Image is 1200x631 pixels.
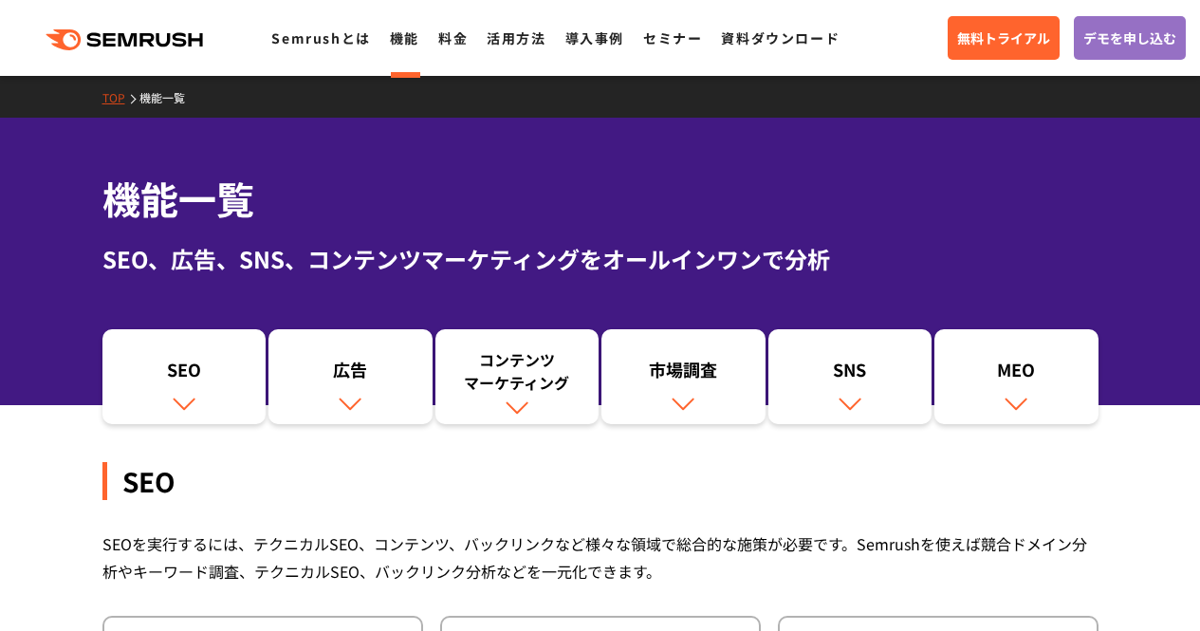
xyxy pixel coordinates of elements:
div: コンテンツ マーケティング [445,348,590,394]
span: デモを申し込む [1083,28,1176,48]
div: SEO [102,462,1098,500]
a: SNS [768,329,932,424]
a: セミナー [643,28,702,47]
a: デモを申し込む [1074,16,1186,60]
div: SEO [112,358,257,390]
div: 広告 [278,358,423,390]
a: 市場調査 [601,329,766,424]
span: 無料トライアル [957,28,1050,48]
a: TOP [102,89,139,105]
a: 資料ダウンロード [721,28,840,47]
a: 無料トライアル [948,16,1060,60]
div: SEO、広告、SNS、コンテンツマーケティングをオールインワンで分析 [102,242,1098,276]
div: MEO [944,358,1089,390]
a: 料金 [438,28,468,47]
div: SNS [778,358,923,390]
a: 機能 [390,28,419,47]
a: 機能一覧 [139,89,199,105]
a: 活用方法 [487,28,545,47]
a: MEO [934,329,1098,424]
a: コンテンツマーケティング [435,329,600,424]
a: SEO [102,329,267,424]
a: 広告 [268,329,433,424]
div: 市場調査 [611,358,756,390]
h1: 機能一覧 [102,171,1098,227]
a: Semrushとは [271,28,370,47]
div: SEOを実行するには、テクニカルSEO、コンテンツ、バックリンクなど様々な領域で総合的な施策が必要です。Semrushを使えば競合ドメイン分析やキーワード調査、テクニカルSEO、バックリンク分析... [102,530,1098,585]
a: 導入事例 [565,28,624,47]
